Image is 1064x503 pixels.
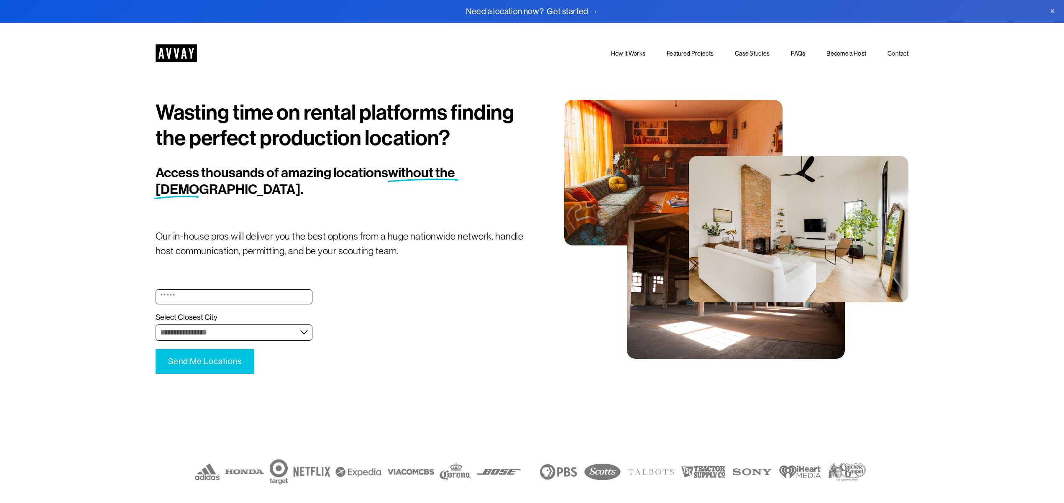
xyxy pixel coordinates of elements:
span: Select Closest City [156,313,217,322]
a: Featured Projects [667,49,714,59]
a: FAQs [791,49,805,59]
p: Our in-house pros will deliver you the best options from a huge nationwide network, handle host c... [156,229,532,258]
h2: Access thousands of amazing locations [156,165,469,199]
span: Send Me Locations [168,357,242,366]
button: Send Me LocationsSend Me Locations [156,349,254,374]
span: without the [DEMOGRAPHIC_DATA]. [156,165,457,198]
h1: Wasting time on rental platforms finding the perfect production location? [156,100,532,151]
a: How It Works [611,49,645,59]
a: Contact [888,49,908,59]
a: Become a Host [826,49,866,59]
img: AVVAY - The First Nationwide Location Scouting Co. [156,44,197,62]
a: Case Studies [735,49,770,59]
select: Select Closest City [156,324,312,341]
